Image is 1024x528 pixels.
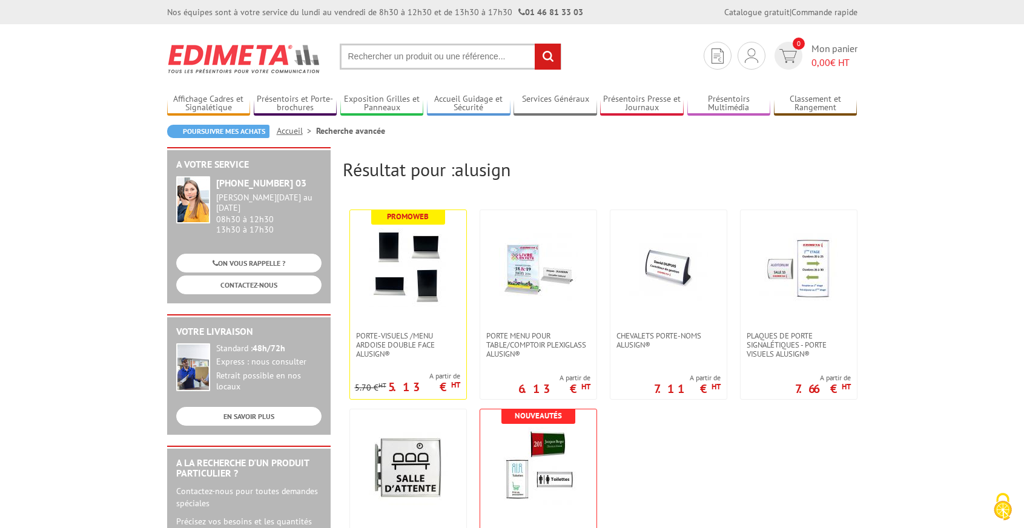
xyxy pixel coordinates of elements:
a: Services Généraux [514,94,597,114]
img: devis rapide [779,49,797,63]
a: Présentoirs Multimédia [687,94,771,114]
a: Présentoirs et Porte-brochures [254,94,337,114]
a: Accueil Guidage et Sécurité [427,94,510,114]
a: ON VOUS RAPPELLE ? [176,254,322,272]
p: 7.11 € [654,385,721,392]
sup: HT [581,381,590,392]
img: Plaques de porte signalétiques - Porte Visuels AluSign® [759,228,838,307]
span: Chevalets porte-noms AluSign® [616,331,721,349]
h2: Votre livraison [176,326,322,337]
span: Plaques de porte signalétiques - Porte Visuels AluSign® [747,331,851,358]
input: rechercher [535,44,561,70]
b: Promoweb [387,211,429,222]
img: Chevalets porte-noms AluSign® [629,228,708,307]
img: widget-livraison.jpg [176,343,210,391]
span: 0 [793,38,805,50]
a: Plaques de porte signalétiques - Porte Visuels AluSign® [741,331,857,358]
img: Edimeta [167,36,322,81]
b: Nouveautés [515,411,562,421]
a: CONTACTEZ-NOUS [176,276,322,294]
li: Recherche avancée [316,125,385,137]
a: Porte Menu pour table/comptoir Plexiglass AluSign® [480,331,596,358]
sup: HT [842,381,851,392]
span: A partir de [654,373,721,383]
a: Présentoirs Presse et Journaux [600,94,684,114]
span: A partir de [355,371,460,381]
strong: [PHONE_NUMBER] 03 [216,177,306,189]
a: Classement et Rangement [774,94,857,114]
p: 7.66 € [795,385,851,392]
div: Retrait possible en nos locaux [216,371,322,392]
p: Contactez-nous pour toutes demandes spéciales [176,485,322,509]
div: Standard : [216,343,322,354]
img: widget-service.jpg [176,176,210,223]
img: Porte Menu pour table/comptoir Plexiglass AluSign® [499,228,578,307]
p: 6.13 € [518,385,590,392]
div: 08h30 à 12h30 13h30 à 17h30 [216,193,322,234]
img: Plaques Signalétiques Budget AluSign® [499,427,578,506]
span: 0,00 [811,56,830,68]
span: A partir de [795,373,851,383]
input: Rechercher un produit ou une référence... [340,44,561,70]
h2: Résultat pour : [343,159,857,179]
div: Express : nous consulter [216,357,322,368]
div: [PERSON_NAME][DATE] au [DATE] [216,193,322,213]
a: Catalogue gratuit [724,7,790,18]
a: Porte-visuels /Menu ardoise double face Alusign® [350,331,466,358]
a: Accueil [277,125,316,136]
p: 5.70 € [355,383,386,392]
span: Mon panier [811,42,857,70]
a: Chevalets porte-noms AluSign® [610,331,727,349]
img: Cookies (fenêtre modale) [988,492,1018,522]
a: Exposition Grilles et Panneaux [340,94,424,114]
span: € HT [811,56,857,70]
span: alusign [455,157,510,181]
div: | [724,6,857,18]
span: Porte-visuels /Menu ardoise double face Alusign® [356,331,460,358]
img: devis rapide [712,48,724,64]
strong: 48h/72h [253,343,285,354]
sup: HT [712,381,721,392]
sup: HT [451,380,460,390]
a: EN SAVOIR PLUS [176,407,322,426]
img: Porte-visuels /Menu ardoise double face Alusign® [369,228,448,307]
h2: A la recherche d'un produit particulier ? [176,458,322,479]
img: devis rapide [745,48,758,63]
a: Affichage Cadres et Signalétique [167,94,251,114]
strong: 01 46 81 33 03 [518,7,583,18]
span: A partir de [518,373,590,383]
p: 5.13 € [388,383,460,391]
a: devis rapide 0 Mon panier 0,00€ HT [771,42,857,70]
div: Nos équipes sont à votre service du lundi au vendredi de 8h30 à 12h30 et de 13h30 à 17h30 [167,6,583,18]
span: Porte Menu pour table/comptoir Plexiglass AluSign® [486,331,590,358]
a: Poursuivre mes achats [167,125,269,138]
a: Commande rapide [791,7,857,18]
sup: HT [378,381,386,389]
h2: A votre service [176,159,322,170]
button: Cookies (fenêtre modale) [982,487,1024,528]
img: PLAQUE SIGNALÉTIQUE DRAPEAU DOUBLE-FACES ALUSIGN® [369,427,448,506]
